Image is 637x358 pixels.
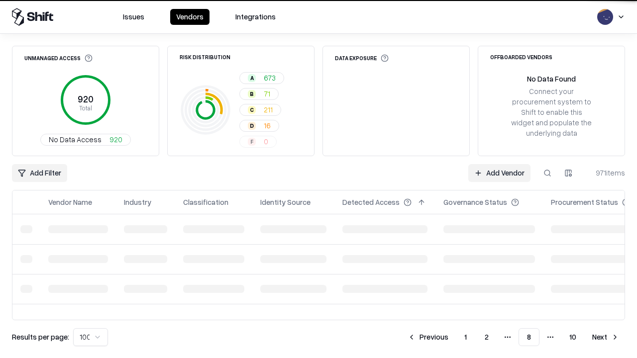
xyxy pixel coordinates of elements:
[109,134,122,145] span: 920
[519,328,539,346] button: 8
[40,134,131,146] button: No Data Access920
[477,328,497,346] button: 2
[248,122,256,130] div: D
[117,9,150,25] button: Issues
[561,328,584,346] button: 10
[586,328,625,346] button: Next
[342,197,400,207] div: Detected Access
[48,197,92,207] div: Vendor Name
[124,197,151,207] div: Industry
[12,164,67,182] button: Add Filter
[443,197,507,207] div: Governance Status
[264,104,273,115] span: 211
[239,120,279,132] button: D16
[239,72,284,84] button: A673
[402,328,625,346] nav: pagination
[79,104,92,112] tspan: Total
[264,73,276,83] span: 673
[24,54,93,62] div: Unmanaged Access
[510,86,593,139] div: Connect your procurement system to Shift to enable this widget and populate the underlying data
[183,197,228,207] div: Classification
[239,88,279,100] button: B71
[248,106,256,114] div: C
[260,197,311,207] div: Identity Source
[402,328,454,346] button: Previous
[551,197,618,207] div: Procurement Status
[264,120,271,131] span: 16
[468,164,531,182] a: Add Vendor
[229,9,282,25] button: Integrations
[180,54,230,60] div: Risk Distribution
[170,9,210,25] button: Vendors
[12,332,69,342] p: Results per page:
[248,90,256,98] div: B
[78,93,94,104] tspan: 920
[490,54,552,60] div: Offboarded Vendors
[49,134,102,145] span: No Data Access
[585,168,625,178] div: 971 items
[527,74,576,84] div: No Data Found
[248,74,256,82] div: A
[264,89,270,99] span: 71
[335,54,389,62] div: Data Exposure
[239,104,281,116] button: C211
[456,328,475,346] button: 1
